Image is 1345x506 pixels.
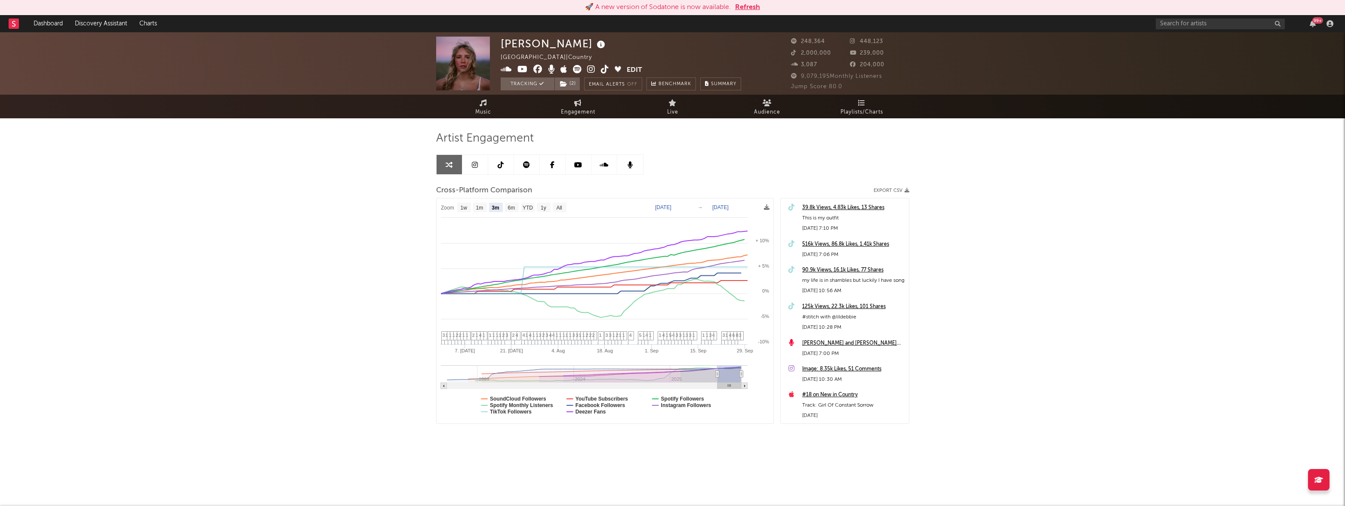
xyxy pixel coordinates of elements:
div: 99 + [1312,17,1323,24]
span: 3 [576,333,579,338]
span: Audience [754,107,780,117]
span: 1 [643,333,645,338]
text: Instagram Followers [661,402,711,408]
button: Tracking [501,77,554,90]
text: 3m [492,205,499,211]
a: Music [436,95,531,118]
span: 1 [499,333,502,338]
div: [DATE] 10:30 AM [802,374,905,385]
span: 4 [646,333,648,338]
a: Discovery Assistant [69,15,133,32]
text: SoundCloud Followers [490,396,546,402]
span: 3 [709,333,712,338]
span: 4 [672,333,675,338]
span: 2 [456,333,459,338]
span: Cross-Platform Comparison [436,185,532,196]
span: Engagement [561,107,595,117]
span: 3 [676,333,678,338]
span: 1 [566,333,568,338]
button: Refresh [735,2,760,12]
span: 1 [622,333,625,338]
span: 1 [599,333,602,338]
span: 1 [659,333,662,338]
span: 3 [546,333,548,338]
text: -10% [758,339,769,344]
span: 3 [539,333,542,338]
text: YouTube Subscribers [575,396,628,402]
span: 1 [706,333,708,338]
span: 3 [606,333,608,338]
span: 1 [569,333,572,338]
span: 1 [496,333,499,338]
a: 39.8k Views, 4.83k Likes, 13 Shares [802,203,905,213]
span: 1 [536,333,539,338]
span: 2 [589,333,592,338]
span: 2,000,000 [791,50,831,56]
text: Facebook Followers [575,402,625,408]
span: 3 [679,333,682,338]
span: 3 [443,333,445,338]
span: 239,000 [850,50,884,56]
span: Live [667,107,678,117]
button: Summary [700,77,741,90]
a: Audience [720,95,815,118]
div: [PERSON_NAME] and [PERSON_NAME] with [PERSON_NAME], [PERSON_NAME], and 1 more… at [GEOGRAPHIC_DAT... [802,338,905,349]
span: 3 [506,333,508,338]
a: Live [625,95,720,118]
span: ( 2 ) [554,77,580,90]
text: All [556,205,562,211]
span: 4 [712,333,715,338]
text: [DATE] [712,204,729,210]
span: 1 [579,333,582,338]
span: 3,087 [791,62,817,68]
button: Export CSV [874,188,909,193]
span: 8 [736,333,739,338]
span: 3 [609,333,612,338]
text: → [698,204,703,210]
span: Artist Engagement [436,133,534,144]
text: 6m [508,205,515,211]
span: 1 [563,333,565,338]
text: + 5% [758,263,769,268]
text: 1y [541,205,546,211]
text: Spotify Monthly Listeners [490,402,553,408]
span: 1 [556,333,558,338]
a: 90.9k Views, 16.1k Likes, 77 Shares [802,265,905,275]
span: 248,364 [791,39,825,44]
span: 1 [492,333,495,338]
span: 1 [466,333,468,338]
div: [DATE] 10:28 PM [802,322,905,333]
span: 1 [526,333,528,338]
text: Deezer Fans [575,409,606,415]
span: 5 [639,333,642,338]
span: 1 [446,333,448,338]
div: [GEOGRAPHIC_DATA] | Country [501,52,602,63]
span: 1 [532,333,535,338]
span: 4 [552,333,555,338]
div: 125k Views, 22.3k Likes, 101 Shares [802,302,905,312]
div: [DATE] 10:56 AM [802,286,905,296]
div: my life is in shambles but luckily I have song [802,275,905,286]
span: 4 [523,333,525,338]
div: [DATE] [802,410,905,421]
span: 4 [529,333,532,338]
div: 516k Views, 86.8k Likes, 1.41k Shares [802,239,905,250]
button: Email AlertsOff [584,77,642,90]
button: 99+ [1310,20,1316,27]
div: [DATE] 7:00 PM [802,349,905,359]
text: 1m [476,205,483,211]
em: Off [627,82,637,87]
span: 2 [502,333,505,338]
a: #18 on New in Country [802,390,905,400]
text: 18. Aug [597,348,612,353]
span: 6 [733,333,735,338]
span: 1 [726,333,728,338]
span: 3 [739,333,742,338]
text: TikTok Followers [490,409,532,415]
span: 1 [649,333,652,338]
a: Image: 8.35k Likes, 51 Comments [802,364,905,374]
a: Dashboard [28,15,69,32]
